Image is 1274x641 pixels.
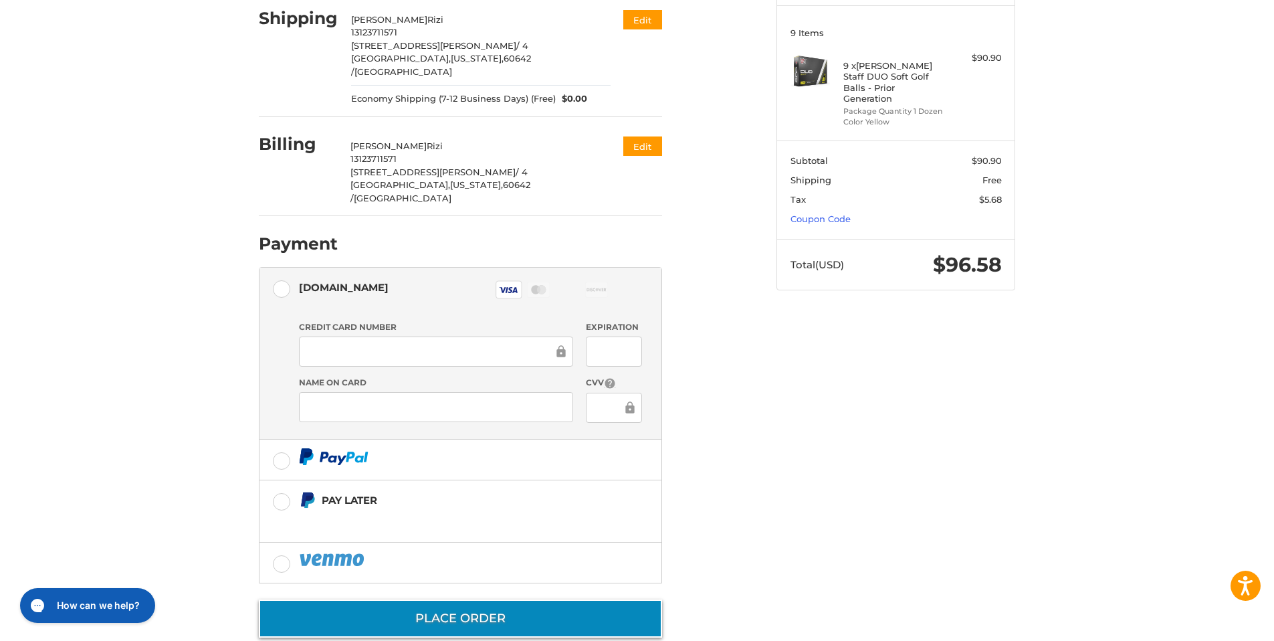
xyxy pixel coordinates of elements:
h2: Shipping [259,8,338,29]
img: Pay Later icon [299,492,316,509]
span: 13123711571 [350,153,397,164]
span: $90.90 [972,155,1002,166]
label: Name on Card [299,377,573,389]
span: 13123711571 [351,27,397,37]
span: Rizi [427,14,443,25]
img: PayPal icon [299,448,368,465]
span: Subtotal [790,155,828,166]
span: $96.58 [933,252,1002,277]
h2: Billing [259,134,337,155]
iframe: PayPal Message 1 [299,514,578,526]
img: PayPal icon [299,551,367,568]
div: [DOMAIN_NAME] [299,276,389,298]
label: Expiration [586,321,641,333]
span: [PERSON_NAME] [351,14,427,25]
div: Pay Later [322,489,578,511]
li: Color Yellow [843,116,946,128]
h4: 9 x [PERSON_NAME] Staff DUO Soft Golf Balls - Prior Generation [843,60,946,104]
span: $5.68 [979,194,1002,205]
span: Total (USD) [790,258,844,271]
span: [US_STATE], [450,179,503,190]
div: $90.90 [949,52,1002,65]
span: / 4 [516,40,528,51]
span: $0.00 [556,92,588,106]
iframe: Gorgias live chat messenger [13,583,159,628]
span: [STREET_ADDRESS][PERSON_NAME] [351,40,516,51]
a: Coupon Code [790,213,851,224]
span: [GEOGRAPHIC_DATA] [354,66,452,77]
span: [GEOGRAPHIC_DATA] [354,193,451,203]
span: [GEOGRAPHIC_DATA], [350,179,450,190]
span: Tax [790,194,806,205]
span: Economy Shipping (7-12 Business Days) (Free) [351,92,556,106]
span: [STREET_ADDRESS][PERSON_NAME] [350,167,516,177]
label: CVV [586,377,641,389]
span: Free [982,175,1002,185]
span: [GEOGRAPHIC_DATA], [351,53,451,64]
span: Shipping [790,175,831,185]
span: [US_STATE], [451,53,504,64]
h2: Payment [259,234,338,254]
label: Credit Card Number [299,321,573,333]
span: 60642 / [351,53,531,77]
button: Edit [623,10,662,29]
button: Place Order [259,600,662,638]
span: [PERSON_NAME] [350,141,427,151]
h3: 9 Items [790,27,1002,38]
span: 60642 / [350,179,530,203]
span: Rizi [427,141,443,151]
button: Edit [623,136,662,156]
span: / 4 [516,167,528,177]
li: Package Quantity 1 Dozen [843,106,946,117]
